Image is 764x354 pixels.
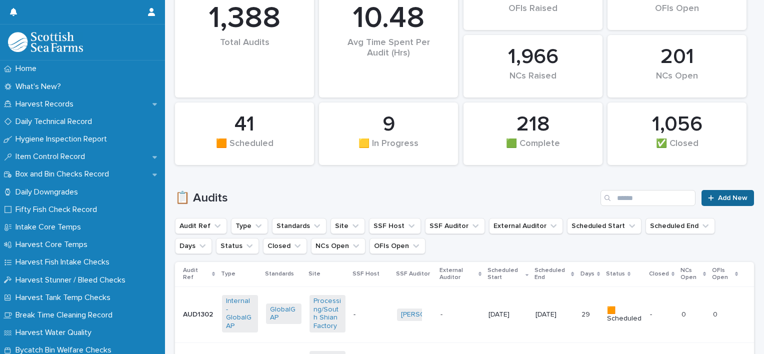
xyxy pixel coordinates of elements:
[439,265,476,283] p: External Auditor
[11,310,120,320] p: Break Time Cleaning Record
[369,238,425,254] button: OFIs Open
[308,268,320,279] p: Site
[192,138,297,159] div: 🟧 Scheduled
[336,112,441,137] div: 9
[480,44,585,69] div: 1,966
[265,268,294,279] p: Standards
[183,308,215,319] p: AUD1302
[263,238,307,254] button: Closed
[624,112,729,137] div: 1,056
[624,44,729,69] div: 201
[11,240,95,249] p: Harvest Core Temps
[580,268,594,279] p: Days
[534,265,568,283] p: Scheduled End
[270,305,297,322] a: GlobalGAP
[192,37,297,69] div: Total Audits
[11,328,99,337] p: Harvest Water Quality
[11,222,89,232] p: Intake Core Temps
[11,117,100,126] p: Daily Technical Record
[487,265,523,283] p: Scheduled Start
[480,112,585,137] div: 218
[712,265,732,283] p: OFIs Open
[681,308,688,319] p: 0
[624,71,729,92] div: NCs Open
[535,310,571,319] p: [DATE]
[226,297,253,330] a: Internal - GlobalGAP
[11,169,117,179] p: Box and Bin Checks Record
[175,286,754,342] tr: AUD1302AUD1302 Internal - GlobalGAP GlobalGAP Processing/South Shian Factory -[PERSON_NAME] -- [D...
[581,308,592,319] p: 29
[11,134,115,144] p: Hygiene Inspection Report
[701,190,754,206] a: Add New
[369,218,421,234] button: SSF Host
[396,268,430,279] p: SSF Auditor
[480,71,585,92] div: NCs Raised
[336,0,441,36] div: 10.48
[606,268,625,279] p: Status
[11,205,105,214] p: Fifty Fish Check Record
[624,3,729,24] div: OFIs Open
[489,218,563,234] button: External Auditor
[216,238,259,254] button: Status
[11,152,93,161] p: Item Control Record
[680,265,700,283] p: NCs Open
[192,0,297,36] div: 1,388
[175,218,227,234] button: Audit Ref
[650,310,673,319] p: -
[175,238,212,254] button: Days
[11,257,117,267] p: Harvest Fish Intake Checks
[600,190,695,206] input: Search
[645,218,715,234] button: Scheduled End
[567,218,641,234] button: Scheduled Start
[336,37,441,69] div: Avg Time Spent Per Audit (Hrs)
[607,306,642,323] p: 🟧 Scheduled
[313,297,341,330] a: Processing/South Shian Factory
[624,138,729,159] div: ✅ Closed
[8,32,83,52] img: mMrefqRFQpe26GRNOUkG
[311,238,365,254] button: NCs Open
[488,310,524,319] p: [DATE]
[713,308,719,319] p: 0
[649,268,669,279] p: Closed
[192,112,297,137] div: 41
[11,275,133,285] p: Harvest Stunner / Bleed Checks
[401,310,455,319] a: [PERSON_NAME]
[11,293,118,302] p: Harvest Tank Temp Checks
[353,310,389,319] p: -
[183,265,209,283] p: Audit Ref
[272,218,326,234] button: Standards
[231,218,268,234] button: Type
[11,82,69,91] p: What's New?
[336,138,441,159] div: 🟨 In Progress
[440,308,444,319] p: -
[330,218,365,234] button: Site
[221,268,235,279] p: Type
[425,218,485,234] button: SSF Auditor
[352,268,379,279] p: SSF Host
[480,138,585,159] div: 🟩 Complete
[11,64,44,73] p: Home
[718,194,747,201] span: Add New
[11,187,86,197] p: Daily Downgrades
[480,3,585,24] div: OFIs Raised
[175,191,596,205] h1: 📋 Audits
[11,99,81,109] p: Harvest Records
